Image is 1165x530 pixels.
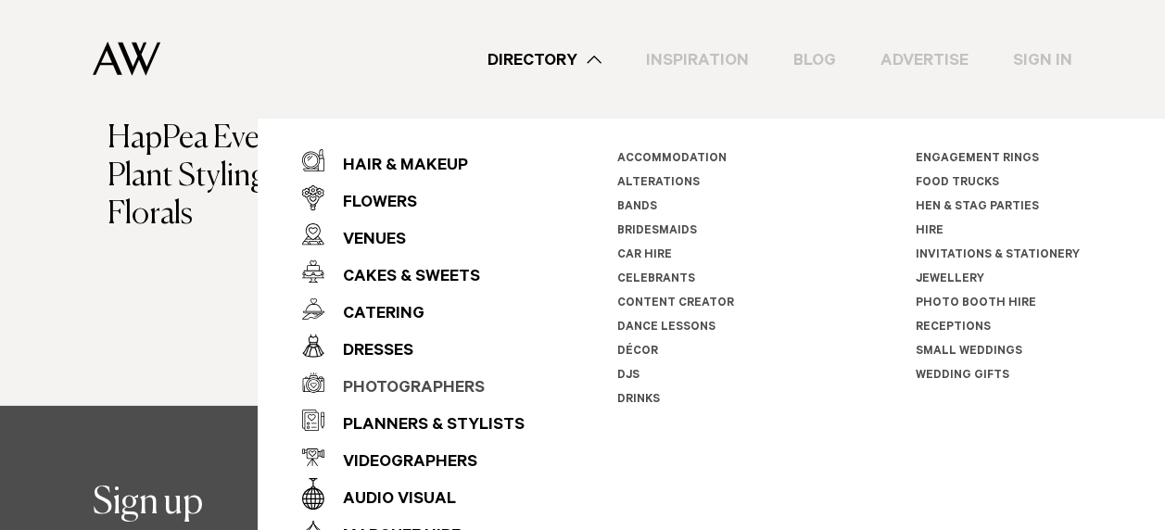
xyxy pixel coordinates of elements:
[617,201,657,214] a: Bands
[465,47,624,72] a: Directory
[617,273,695,286] a: Celebrants
[617,153,727,166] a: Accommodation
[617,394,660,407] a: Drinks
[624,47,771,72] a: Inspiration
[916,201,1039,214] a: Hen & Stag Parties
[302,142,525,179] a: Hair & Makeup
[916,346,1022,359] a: Small Weddings
[302,290,525,327] a: Catering
[324,445,477,482] div: Videographers
[991,47,1095,72] a: Sign In
[324,334,413,371] div: Dresses
[916,322,991,334] a: Receptions
[916,297,1036,310] a: Photo Booth Hire
[916,370,1009,383] a: Wedding Gifts
[324,371,485,408] div: Photographers
[324,482,456,519] div: Audio Visual
[324,185,417,222] div: Flowers
[302,179,525,216] a: Flowers
[93,485,203,522] span: Sign up
[916,177,999,190] a: Food Trucks
[93,42,160,76] img: Auckland Weddings Logo
[617,346,658,359] a: Décor
[617,177,700,190] a: Alterations
[324,408,525,445] div: Planners & Stylists
[617,322,715,334] a: Dance Lessons
[302,327,525,364] a: Dresses
[324,222,406,259] div: Venues
[617,297,734,310] a: Content Creator
[916,225,943,238] a: Hire
[302,475,525,512] a: Audio Visual
[324,297,424,334] div: Catering
[771,47,858,72] a: Blog
[302,253,525,290] a: Cakes & Sweets
[302,216,525,253] a: Venues
[324,259,480,297] div: Cakes & Sweets
[617,225,697,238] a: Bridesmaids
[916,153,1039,166] a: Engagement Rings
[617,370,639,383] a: DJs
[916,273,984,286] a: Jewellery
[858,47,991,72] a: Advertise
[302,438,525,475] a: Videographers
[916,249,1080,262] a: Invitations & Stationery
[302,401,525,438] a: Planners & Stylists
[108,120,389,233] h3: HapPea Events Native Plant Styling, Hire & Florals
[617,249,672,262] a: Car Hire
[302,364,525,401] a: Photographers
[324,148,468,185] div: Hair & Makeup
